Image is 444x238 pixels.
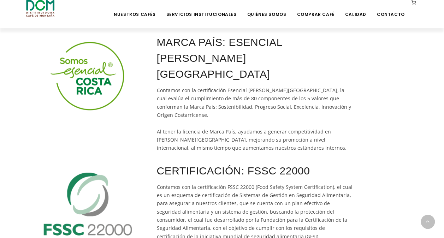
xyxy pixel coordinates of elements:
img: Esencial%20CR%20Logo.png [36,34,140,118]
h3: CERTIFICACIÓN: FSSC 22000 [157,163,355,179]
h3: MARCA PAÍS: ESENCIAL [PERSON_NAME][GEOGRAPHIC_DATA] [157,34,355,82]
lead: Contamos con la certificación Esencial [PERSON_NAME][GEOGRAPHIC_DATA], la cual evalúa el cumplimi... [157,87,351,151]
a: Nuestros Cafés [109,1,160,17]
a: Comprar Café [292,1,338,17]
a: Quiénes Somos [243,1,290,17]
a: Contacto [373,1,409,17]
a: Servicios Institucionales [162,1,241,17]
a: Calidad [341,1,370,17]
